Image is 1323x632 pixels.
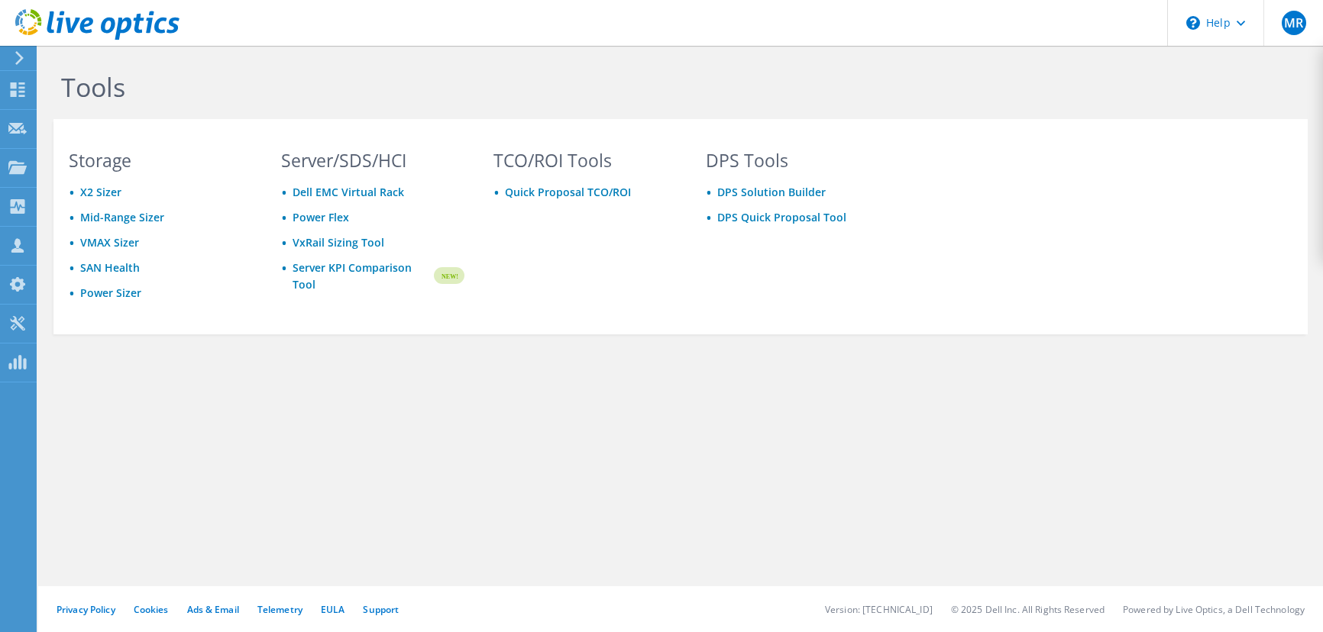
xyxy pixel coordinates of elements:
li: Version: [TECHNICAL_ID] [825,603,933,616]
a: Support [363,603,399,616]
li: © 2025 Dell Inc. All Rights Reserved [951,603,1105,616]
li: Powered by Live Optics, a Dell Technology [1123,603,1305,616]
h3: Server/SDS/HCI [281,152,464,169]
a: Power Sizer [80,285,141,300]
a: Power Flex [293,210,349,224]
a: DPS Quick Proposal Tool [717,210,846,224]
a: Telemetry [257,603,302,616]
h1: Tools [61,71,1092,103]
a: Privacy Policy [57,603,115,616]
h3: TCO/ROI Tools [493,152,677,169]
a: EULA [321,603,344,616]
a: Dell EMC Virtual Rack [293,185,404,199]
a: Ads & Email [187,603,239,616]
a: VxRail Sizing Tool [293,235,384,250]
img: new-badge.svg [432,258,464,294]
span: MR [1282,11,1306,35]
h3: Storage [69,152,252,169]
a: VMAX Sizer [80,235,139,250]
a: Server KPI Comparison Tool [293,260,432,293]
svg: \n [1186,16,1200,30]
a: DPS Solution Builder [717,185,826,199]
h3: DPS Tools [706,152,889,169]
a: SAN Health [80,260,140,275]
a: Cookies [134,603,169,616]
a: X2 Sizer [80,185,121,199]
a: Quick Proposal TCO/ROI [505,185,631,199]
a: Mid-Range Sizer [80,210,164,224]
